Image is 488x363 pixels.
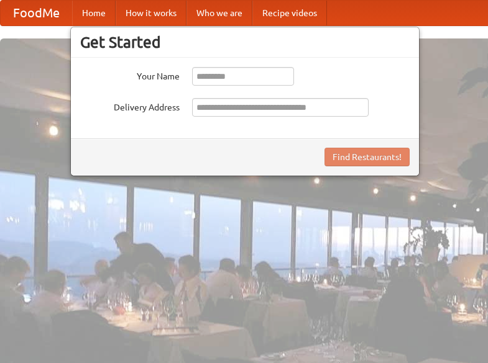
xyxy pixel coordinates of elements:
[325,148,410,166] button: Find Restaurants!
[252,1,327,25] a: Recipe videos
[186,1,252,25] a: Who we are
[116,1,186,25] a: How it works
[72,1,116,25] a: Home
[1,1,72,25] a: FoodMe
[80,67,180,83] label: Your Name
[80,33,410,52] h3: Get Started
[80,98,180,114] label: Delivery Address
